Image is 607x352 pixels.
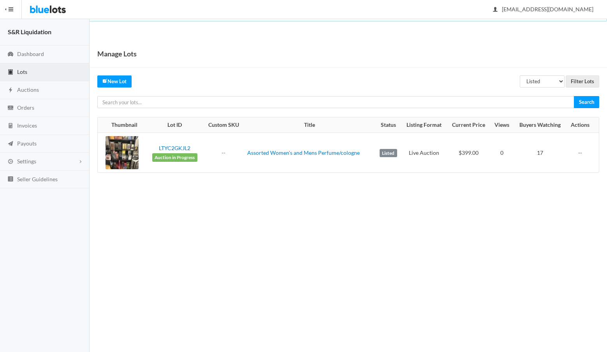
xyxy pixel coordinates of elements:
span: Auction in Progress [152,153,197,162]
input: Filter Lots [566,75,599,88]
td: $399.00 [447,133,491,172]
span: Dashboard [17,51,44,57]
th: Listing Format [401,117,447,133]
input: Search [574,96,599,108]
span: Auctions [17,86,39,93]
a: LTYC2GKJL2 [159,145,190,151]
ion-icon: paper plane [7,140,14,148]
span: Seller Guidelines [17,176,58,182]
th: Custom SKU [203,117,244,133]
th: Views [491,117,514,133]
td: 0 [491,133,514,172]
ion-icon: calculator [7,123,14,130]
a: Assorted Women's and Mens Perfume/cologne [247,149,360,156]
th: Title [244,117,375,133]
ion-icon: person [491,6,499,14]
span: Settings [17,158,36,165]
th: Status [375,117,401,133]
span: Invoices [17,122,37,129]
label: Listed [380,149,397,158]
th: Current Price [447,117,491,133]
a: createNew Lot [97,75,132,88]
span: Payouts [17,140,37,147]
ion-icon: cash [7,105,14,112]
ion-icon: speedometer [7,51,14,58]
span: Lots [17,68,27,75]
td: -- [566,133,599,172]
td: 17 [514,133,566,172]
ion-icon: cog [7,158,14,166]
td: Live Auction [401,133,447,172]
th: Buyers Watching [514,117,566,133]
th: Actions [566,117,599,133]
span: Orders [17,104,34,111]
input: Search your lots... [97,96,574,108]
ion-icon: flash [7,87,14,94]
h1: Manage Lots [97,48,137,60]
a: -- [222,149,225,156]
th: Thumbnail [98,117,146,133]
th: Lot ID [146,117,203,133]
ion-icon: clipboard [7,69,14,76]
strong: S&R Liquidation [8,28,51,35]
ion-icon: create [102,78,107,83]
ion-icon: list box [7,176,14,183]
span: [EMAIL_ADDRESS][DOMAIN_NAME] [493,6,593,12]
